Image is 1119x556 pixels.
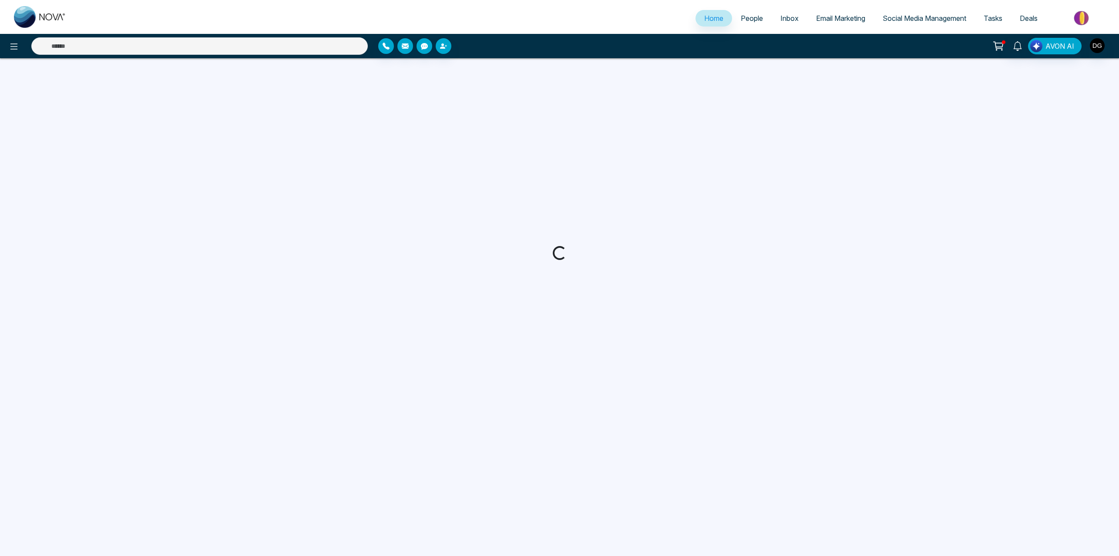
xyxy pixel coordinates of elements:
[1020,14,1038,23] span: Deals
[975,10,1011,27] a: Tasks
[1051,8,1114,28] img: Market-place.gif
[1028,38,1082,54] button: AVON AI
[883,14,966,23] span: Social Media Management
[984,14,1002,23] span: Tasks
[1011,10,1046,27] a: Deals
[741,14,763,23] span: People
[696,10,732,27] a: Home
[1090,38,1105,53] img: User Avatar
[874,10,975,27] a: Social Media Management
[816,14,865,23] span: Email Marketing
[1045,41,1074,51] span: AVON AI
[1030,40,1042,52] img: Lead Flow
[772,10,807,27] a: Inbox
[704,14,723,23] span: Home
[14,6,66,28] img: Nova CRM Logo
[732,10,772,27] a: People
[807,10,874,27] a: Email Marketing
[780,14,799,23] span: Inbox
